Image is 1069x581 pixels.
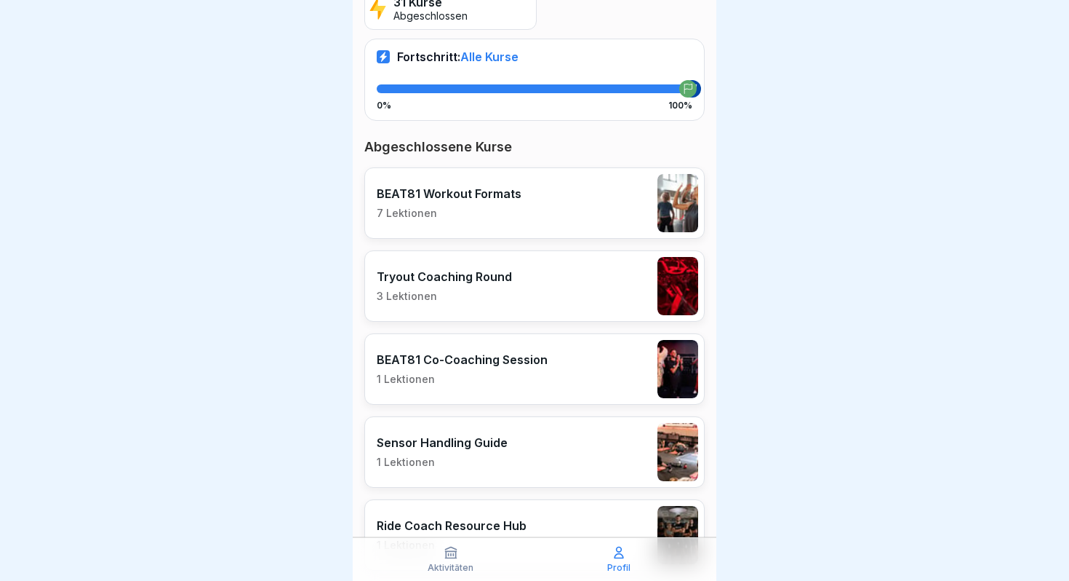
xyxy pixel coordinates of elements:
p: Abgeschlossene Kurse [364,138,705,156]
p: 100% [668,100,692,111]
p: Tryout Coaching Round [377,269,512,284]
span: Alle Kurse [460,50,519,64]
p: 3 Lektionen [377,290,512,303]
p: 1 Lektionen [377,373,548,386]
a: Tryout Coaching Round3 Lektionen [364,250,705,322]
a: BEAT81 Co-Coaching Session1 Lektionen [364,333,705,405]
p: BEAT81 Co-Coaching Session [377,352,548,367]
p: 1 Lektionen [377,456,508,469]
img: z319eav8mjrr428ef3cnzu1s.png [657,506,698,564]
p: BEAT81 Workout Formats [377,186,521,201]
img: ivpcfceuea3hdvhr4bkgc6gs.png [657,340,698,398]
img: xiv8kcvxauns0s09p74o4wcy.png [657,257,698,315]
a: Ride Coach Resource Hub1 Lektionen [364,499,705,571]
p: Abgeschlossen [393,10,468,23]
p: 7 Lektionen [377,207,521,220]
p: Ride Coach Resource Hub [377,518,527,533]
p: Sensor Handling Guide [377,435,508,450]
a: Sensor Handling Guide1 Lektionen [364,416,705,488]
p: Profil [607,563,630,573]
p: Aktivitäten [428,563,473,573]
p: 0% [377,100,391,111]
a: BEAT81 Workout Formats7 Lektionen [364,167,705,239]
p: Fortschritt: [397,50,519,64]
img: lq5xjys439bbdfavw35ieiih.png [657,423,698,481]
img: y9fc2hljz12hjpqmn0lgbk2p.png [657,174,698,232]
